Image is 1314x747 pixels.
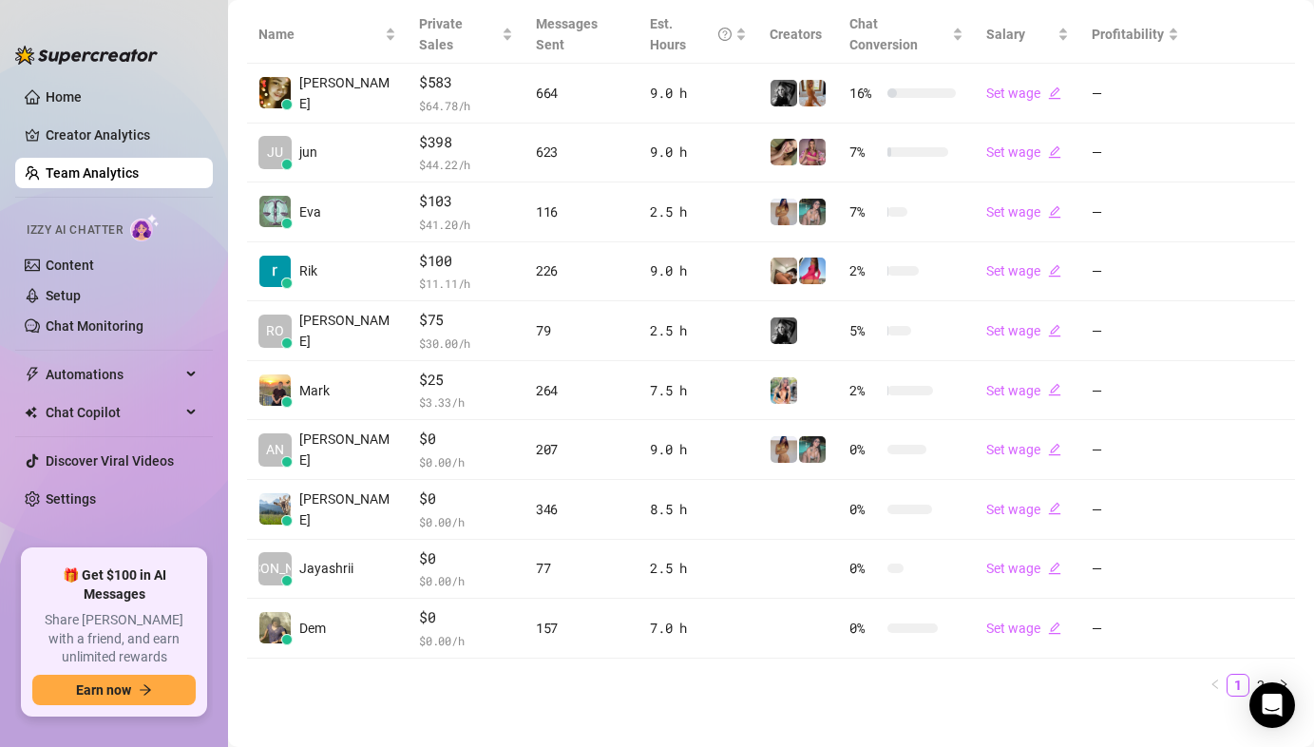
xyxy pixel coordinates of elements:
span: Salary [986,27,1025,42]
a: Discover Viral Videos [46,453,174,469]
img: MJaee (VIP) [799,199,826,225]
img: Georgia (VIP) [771,436,797,463]
img: Tabby (VIP) [799,139,826,165]
img: Maddie (VIP) [799,258,826,284]
span: Dem [299,618,326,639]
div: 2.5 h [650,558,747,579]
span: Chat Conversion [849,16,918,52]
li: 1 [1227,674,1249,697]
td: — [1080,361,1190,421]
a: Set wageedit [986,442,1061,457]
span: $583 [419,71,513,94]
a: Set wageedit [986,383,1061,398]
span: Earn now [76,682,131,698]
span: [PERSON_NAME] [299,488,396,530]
span: $0 [419,547,513,570]
th: Name [247,6,408,64]
td: — [1080,420,1190,480]
td: — [1080,540,1190,600]
span: edit [1048,383,1061,396]
div: 9.0 h [650,142,747,163]
img: Chat Copilot [25,406,37,419]
span: Share [PERSON_NAME] with a friend, and earn unlimited rewards [32,611,196,667]
span: $ 41.20 /h [419,215,513,234]
button: Earn nowarrow-right [32,675,196,705]
span: edit [1048,502,1061,515]
div: 2.5 h [650,201,747,222]
span: Chat Copilot [46,397,181,428]
span: Automations [46,359,181,390]
span: $0 [419,606,513,629]
span: $ 0.00 /h [419,631,513,650]
span: $0 [419,428,513,450]
span: 7 % [849,201,880,222]
div: 79 [536,320,627,341]
span: [PERSON_NAME] [224,558,326,579]
span: 16 % [849,83,880,104]
div: 7.0 h [650,618,747,639]
div: Est. Hours [650,13,732,55]
a: Set wageedit [986,621,1061,636]
span: 2 % [849,260,880,281]
span: $398 [419,131,513,154]
span: Jayashrii [299,558,353,579]
li: 2 [1249,674,1272,697]
td: — [1080,182,1190,242]
div: 8.5 h [650,499,747,520]
span: Profitability [1092,27,1164,42]
td: — [1080,480,1190,540]
a: Home [46,89,82,105]
span: $25 [419,369,513,392]
div: 7.5 h [650,380,747,401]
span: edit [1048,145,1061,159]
td: — [1080,124,1190,183]
span: Izzy AI Chatter [27,221,123,239]
a: Set wageedit [986,204,1061,220]
span: $100 [419,250,513,273]
span: edit [1048,205,1061,219]
div: 623 [536,142,627,163]
li: Next Page [1272,674,1295,697]
div: 226 [536,260,627,281]
span: Mark [299,380,330,401]
span: thunderbolt [25,367,40,382]
div: 2.5 h [650,320,747,341]
div: Open Intercom Messenger [1249,682,1295,728]
span: Messages Sent [536,16,598,52]
a: 2 [1250,675,1271,696]
span: right [1278,679,1289,690]
img: Dem [259,612,291,643]
a: Set wageedit [986,561,1061,576]
span: Rik [299,260,317,281]
img: MJaee (VIP) [799,436,826,463]
img: Anjely Luna [259,493,291,525]
div: 346 [536,499,627,520]
span: $ 0.00 /h [419,512,513,531]
span: edit [1048,86,1061,100]
span: $ 30.00 /h [419,334,513,353]
span: 5 % [849,320,880,341]
img: Mark [259,374,291,406]
img: Celine (VIP) [799,80,826,106]
a: Creator Analytics [46,120,198,150]
div: 9.0 h [650,439,747,460]
a: 1 [1228,675,1248,696]
span: $ 11.11 /h [419,274,513,293]
span: $75 [419,309,513,332]
span: RO [266,320,284,341]
div: 664 [536,83,627,104]
li: Previous Page [1204,674,1227,697]
span: 7 % [849,142,880,163]
th: Creators [758,6,838,64]
div: 77 [536,558,627,579]
a: Team Analytics [46,165,139,181]
img: deia jane boise… [259,77,291,108]
a: Set wageedit [986,144,1061,160]
a: Set wageedit [986,263,1061,278]
span: edit [1048,264,1061,278]
td: — [1080,301,1190,361]
div: 9.0 h [650,83,747,104]
div: 116 [536,201,627,222]
span: 🎁 Get $100 in AI Messages [32,566,196,603]
a: Settings [46,491,96,507]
